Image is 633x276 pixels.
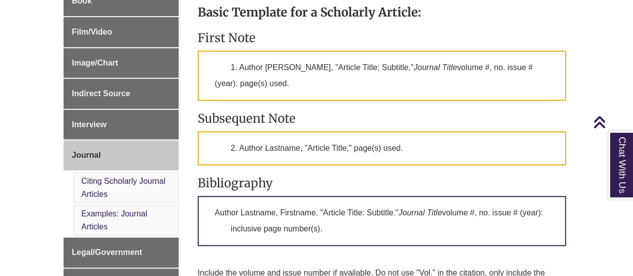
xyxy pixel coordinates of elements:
[64,237,179,267] a: Legal/Government
[64,17,179,47] a: Film/Video
[64,79,179,109] a: Indirect Source
[198,111,566,126] h3: Subsequent Note
[198,51,566,101] p: 1. Author [PERSON_NAME], "Article Title: Subtitle," volume #, no. issue # (year): page(s) used.
[64,48,179,78] a: Image/Chart
[72,120,107,129] span: Interview
[82,209,148,231] a: Examples: Journal Articles
[72,89,130,98] span: Indirect Source
[64,110,179,140] a: Interview
[64,140,179,170] a: Journal
[398,208,442,217] em: Journal Title
[82,177,166,198] a: Citing Scholarly Journal Articles
[72,59,118,67] span: Image/Chart
[593,115,630,129] a: Back to Top
[198,131,566,165] p: 2. Author Lastname, "Article Title," page(s) used.
[72,151,101,159] span: Journal
[198,5,421,20] strong: Basic Template for a Scholarly Article:
[72,28,113,36] span: Film/Video
[413,63,457,72] em: Journal Title
[198,30,566,46] h3: First Note
[198,175,566,191] h3: Bibliography
[72,248,142,256] span: Legal/Government
[198,196,566,246] p: Author Lastname, Firstname. "Article Title: Subtitle." volume #, no. issue # (year): inclusive pa...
